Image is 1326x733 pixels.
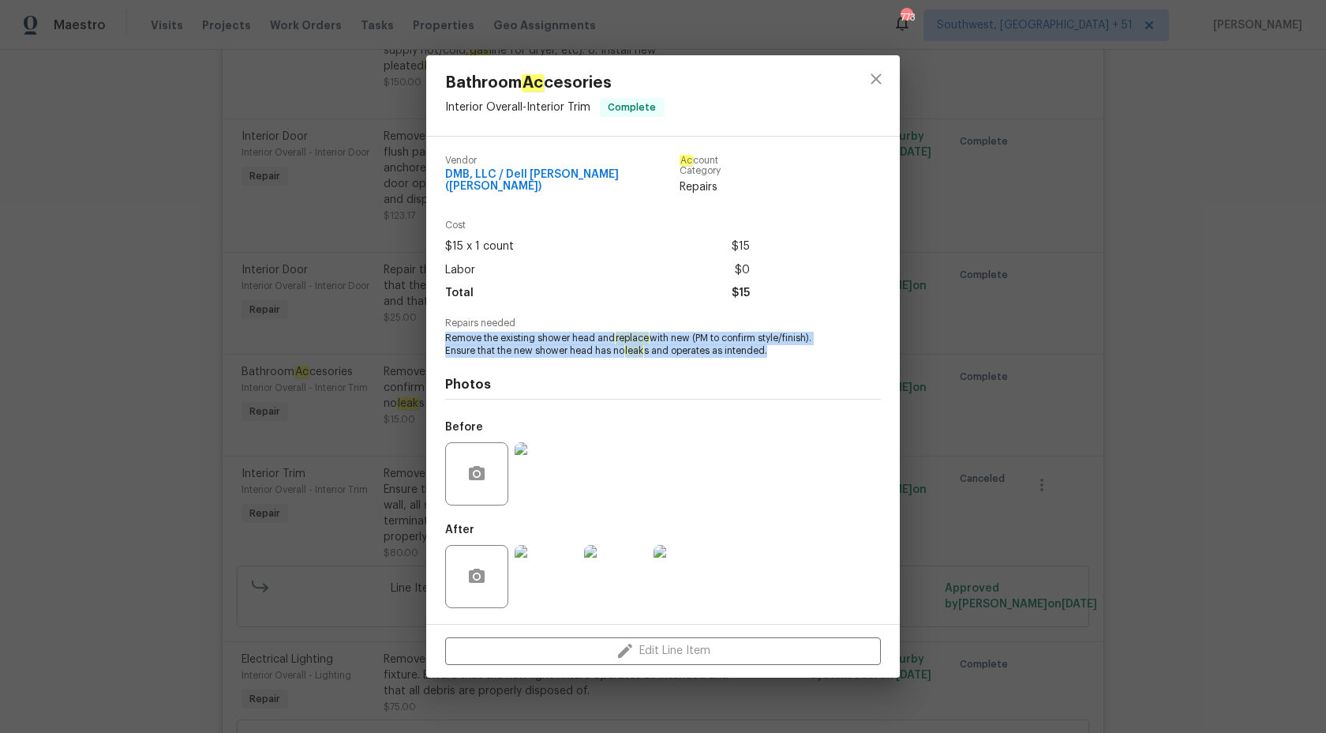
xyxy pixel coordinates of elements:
span: Repairs needed [445,318,881,329]
h4: Photos [445,377,881,393]
span: Cost [445,220,750,231]
h5: After [445,524,474,536]
div: 773 [901,9,912,25]
em: Ac [680,155,693,166]
span: Vendor [445,156,680,166]
span: Complete [601,100,662,115]
span: $0 [735,259,750,282]
h5: Before [445,422,483,433]
span: $15 [732,282,750,305]
span: Total [445,282,474,305]
span: DMB, LLC / Dell [PERSON_NAME] ([PERSON_NAME]) [445,169,680,193]
em: replace [615,333,650,344]
span: Repairs [680,179,751,195]
em: Ac [522,74,544,92]
span: count Category [680,156,751,176]
span: $15 [732,235,750,258]
span: Bathroom cesories [445,74,664,92]
span: Remove the existing shower head and with new (PM to confirm style/finish). Ensure that the new sh... [445,332,837,359]
span: $15 x 1 count [445,235,514,258]
button: close [857,60,895,98]
span: Interior Overall - Interior Trim [445,102,590,113]
span: Labor [445,259,475,282]
em: leak [624,345,644,356]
